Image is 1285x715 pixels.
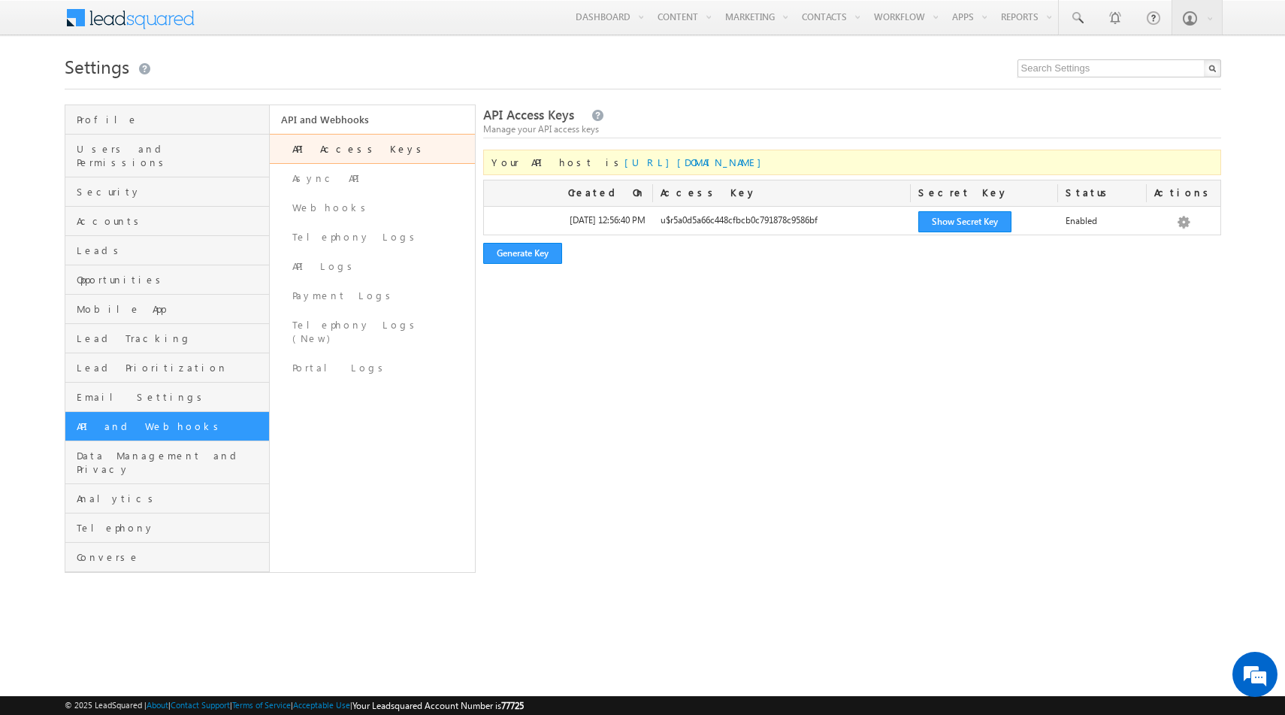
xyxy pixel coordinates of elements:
a: API Logs [270,252,475,281]
span: Security [77,185,266,198]
a: Telephony Logs [270,223,475,252]
span: Converse [77,550,266,564]
span: Leads [77,244,266,257]
span: Lead Prioritization [77,361,266,374]
a: Security [65,177,270,207]
div: Enabled [1058,214,1147,235]
a: Payment Logs [270,281,475,311]
div: Actions [1147,180,1220,206]
span: Lead Tracking [77,332,266,345]
span: Mobile App [77,302,266,316]
a: Opportunities [65,265,270,295]
span: Users and Permissions [77,142,266,169]
a: API and Webhooks [270,105,475,134]
a: Converse [65,543,270,572]
a: Lead Tracking [65,324,270,353]
a: Telephony [65,514,270,543]
span: Data Management and Privacy [77,449,266,476]
a: Portal Logs [270,353,475,383]
a: Async API [270,164,475,193]
a: Acceptable Use [293,700,350,710]
a: Accounts [65,207,270,236]
a: API and Webhooks [65,412,270,441]
span: Profile [77,113,266,126]
span: © 2025 LeadSquared | | | | | [65,698,524,713]
a: Data Management and Privacy [65,441,270,484]
span: Your API host is [491,156,769,168]
a: [URL][DOMAIN_NAME] [624,156,769,168]
div: Manage your API access keys [483,123,1220,136]
div: [DATE] 12:56:40 PM [484,214,653,235]
a: Leads [65,236,270,265]
a: Contact Support [171,700,230,710]
a: Email Settings [65,383,270,412]
a: Telephony Logs (New) [270,311,475,353]
div: u$r5a0d5a66c448cfbcb0c791878c9586bf [653,214,911,235]
span: Your Leadsquared Account Number is [352,700,524,711]
span: API and Webhooks [77,420,266,433]
a: Profile [65,105,270,135]
div: Secret Key [911,180,1058,206]
div: Status [1058,180,1147,206]
span: Email Settings [77,390,266,404]
a: API Access Keys [270,134,475,164]
button: Show Secret Key [918,211,1011,232]
a: Webhooks [270,193,475,223]
input: Search Settings [1017,59,1221,77]
a: Analytics [65,484,270,514]
span: Accounts [77,214,266,228]
span: Telephony [77,521,266,535]
span: API Access Keys [483,106,574,123]
a: Lead Prioritization [65,353,270,383]
a: Mobile App [65,295,270,324]
span: Settings [65,54,129,78]
button: Generate Key [483,243,562,264]
a: Terms of Service [232,700,291,710]
div: Created On [484,180,653,206]
span: Opportunities [77,273,266,286]
span: 77725 [501,700,524,711]
div: Access Key [653,180,911,206]
span: Analytics [77,492,266,505]
a: Users and Permissions [65,135,270,177]
a: About [147,700,168,710]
